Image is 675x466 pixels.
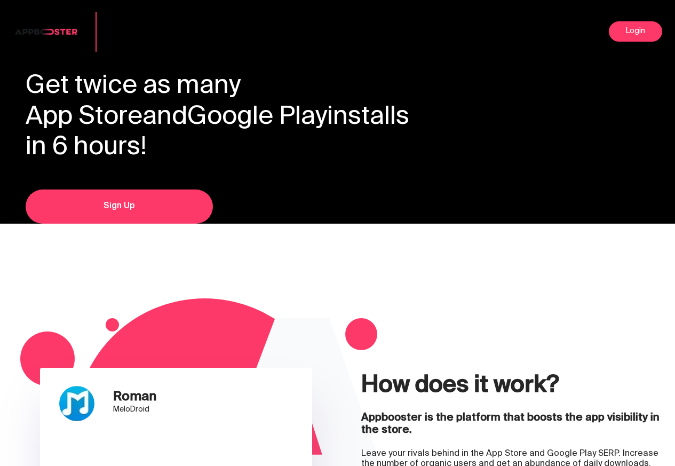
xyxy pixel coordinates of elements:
a: Login [609,21,662,42]
div: Roman [113,391,156,404]
span: Incent traffic and analytics for app rank improvement [113,19,193,44]
div: Appbooster is the platform that boosts the app visibility in the store. [361,412,662,437]
h2: How does it work? [361,373,662,400]
div: MeloDroid [113,404,156,416]
span: Login [626,27,646,36]
span: App Store [26,95,142,140]
a: Incent trafficand analytics forapp rank improvement [13,27,193,36]
span: Google Play [187,95,327,140]
a: Sign Up [26,189,213,224]
h1: Get twice as many and installs in 6 hours! [26,72,649,164]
